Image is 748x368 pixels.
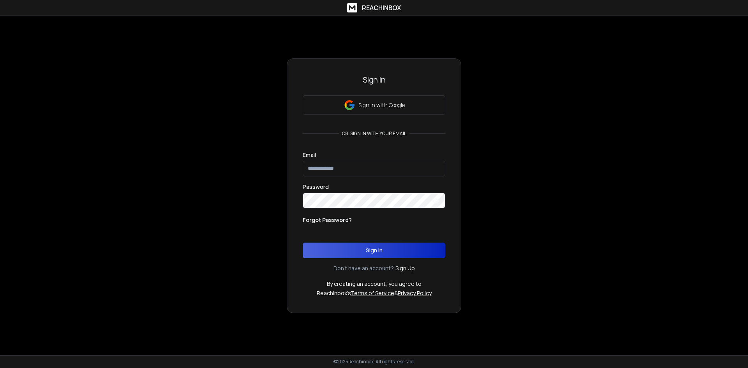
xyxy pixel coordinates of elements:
[303,184,329,190] label: Password
[395,264,415,272] a: Sign Up
[347,3,401,12] a: ReachInbox
[333,359,415,365] p: © 2025 Reachinbox. All rights reserved.
[351,289,394,297] a: Terms of Service
[339,130,409,137] p: or, sign in with your email
[317,289,432,297] p: ReachInbox's &
[303,216,352,224] p: Forgot Password?
[358,101,405,109] p: Sign in with Google
[303,74,445,85] h3: Sign In
[333,264,394,272] p: Don't have an account?
[327,280,422,288] p: By creating an account, you agree to
[362,3,401,12] h1: ReachInbox
[303,95,445,115] button: Sign in with Google
[303,243,445,258] button: Sign In
[303,152,316,158] label: Email
[398,289,432,297] a: Privacy Policy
